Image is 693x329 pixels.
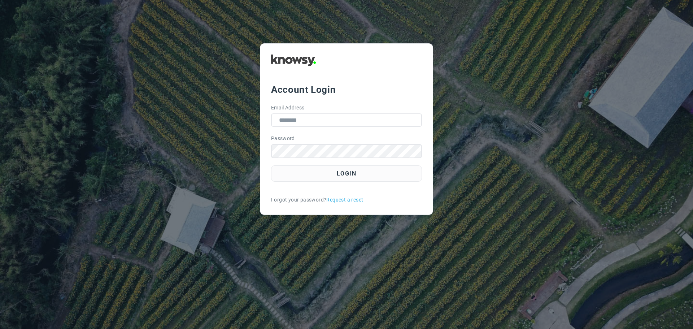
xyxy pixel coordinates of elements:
[271,196,422,204] div: Forgot your password?
[271,165,422,182] button: Login
[326,196,363,204] a: Request a reset
[271,104,305,112] label: Email Address
[271,83,422,96] div: Account Login
[271,135,295,142] label: Password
